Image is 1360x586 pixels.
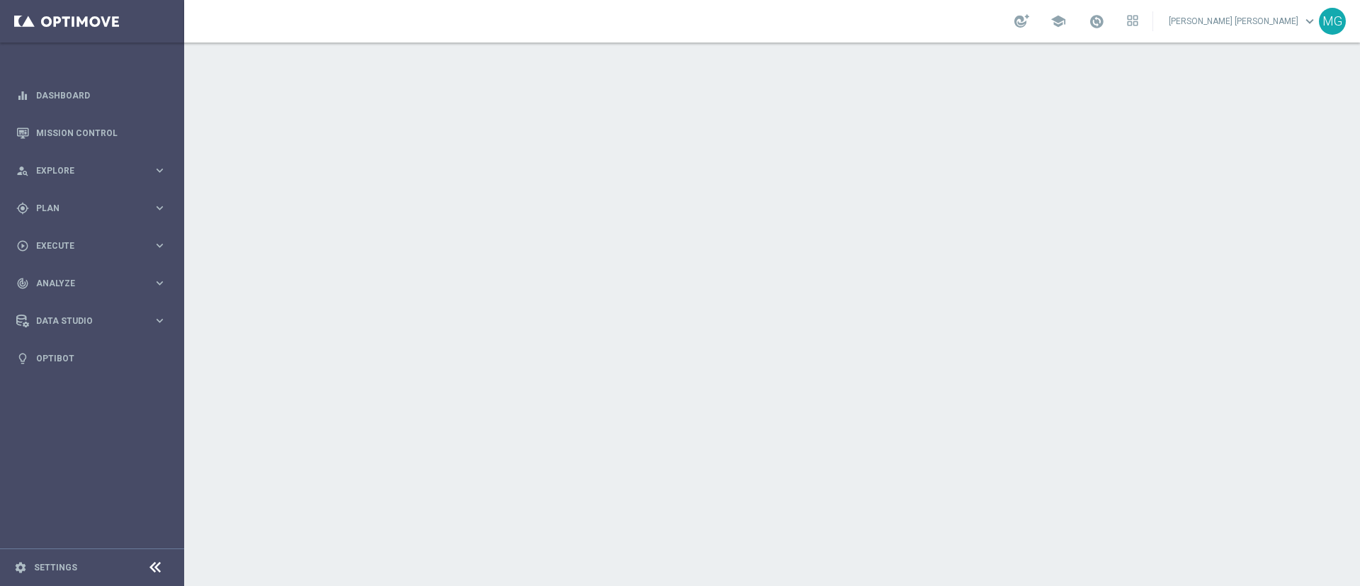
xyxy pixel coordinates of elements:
button: lightbulb Optibot [16,353,167,364]
i: play_circle_outline [16,240,29,252]
i: lightbulb [16,352,29,365]
button: Data Studio keyboard_arrow_right [16,315,167,327]
button: track_changes Analyze keyboard_arrow_right [16,278,167,289]
span: Explore [36,167,153,175]
button: Mission Control [16,128,167,139]
i: person_search [16,164,29,177]
i: keyboard_arrow_right [153,239,166,252]
div: Analyze [16,277,153,290]
button: equalizer Dashboard [16,90,167,101]
i: settings [14,561,27,574]
button: play_circle_outline Execute keyboard_arrow_right [16,240,167,252]
span: Data Studio [36,317,153,325]
a: [PERSON_NAME] [PERSON_NAME]keyboard_arrow_down [1167,11,1319,32]
i: keyboard_arrow_right [153,164,166,177]
i: keyboard_arrow_right [153,201,166,215]
i: keyboard_arrow_right [153,276,166,290]
i: track_changes [16,277,29,290]
span: Analyze [36,279,153,288]
span: keyboard_arrow_down [1302,13,1317,29]
div: Mission Control [16,114,166,152]
span: school [1050,13,1066,29]
i: equalizer [16,89,29,102]
div: Data Studio [16,315,153,327]
a: Optibot [36,339,166,377]
div: Explore [16,164,153,177]
div: MG [1319,8,1346,35]
a: Mission Control [36,114,166,152]
button: gps_fixed Plan keyboard_arrow_right [16,203,167,214]
a: Dashboard [36,77,166,114]
span: Plan [36,204,153,213]
i: keyboard_arrow_right [153,314,166,327]
span: Execute [36,242,153,250]
div: Plan [16,202,153,215]
i: gps_fixed [16,202,29,215]
div: Dashboard [16,77,166,114]
div: Execute [16,240,153,252]
div: Optibot [16,339,166,377]
button: person_search Explore keyboard_arrow_right [16,165,167,176]
a: Settings [34,563,77,572]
